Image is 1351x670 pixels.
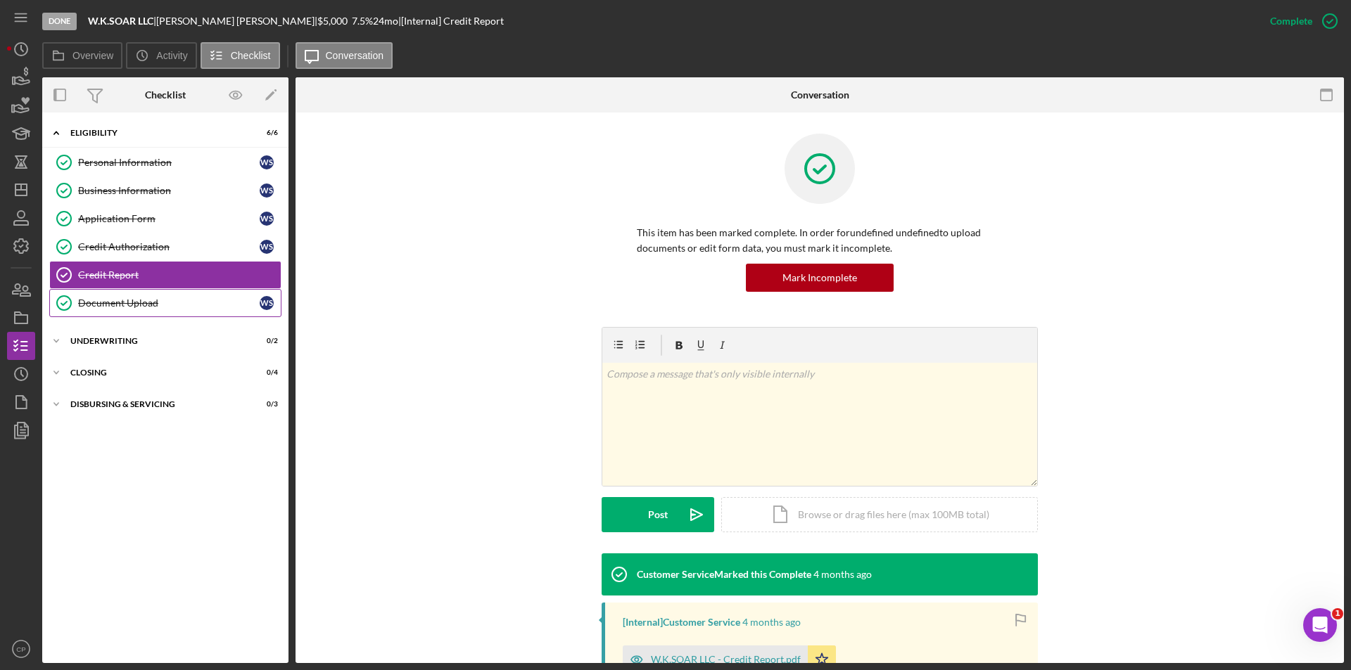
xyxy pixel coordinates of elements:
[78,213,260,224] div: Application Form
[791,89,849,101] div: Conversation
[746,264,894,292] button: Mark Incomplete
[70,400,243,408] div: Disbursing & Servicing
[398,15,504,27] div: | [Internal] Credit Report
[145,89,186,101] div: Checklist
[373,15,398,27] div: 24 mo
[7,635,35,663] button: CP
[742,617,801,628] time: 2025-05-07 17:49
[651,654,801,665] div: W.K.SOAR LLC - Credit Report.pdf
[637,569,811,580] div: Customer Service Marked this Complete
[1270,7,1312,35] div: Complete
[260,155,274,169] div: W S
[126,42,196,69] button: Activity
[623,617,740,628] div: [Internal] Customer Service
[602,497,714,532] button: Post
[253,129,278,137] div: 6 / 6
[78,297,260,309] div: Document Upload
[49,205,281,233] a: Application FormWS
[260,183,274,198] div: W S
[78,157,260,168] div: Personal Information
[88,15,153,27] b: W.K.SOAR LLC
[260,212,274,226] div: W S
[201,42,280,69] button: Checklist
[637,225,1003,257] p: This item has been marked complete. In order for undefined undefined to upload documents or edit ...
[156,50,187,61] label: Activity
[326,50,384,61] label: Conversation
[317,15,352,27] div: $5,000
[260,240,274,254] div: W S
[49,233,281,261] a: Credit AuthorizationWS
[49,289,281,317] a: Document UploadWS
[49,148,281,176] a: Personal InformationWS
[648,497,668,532] div: Post
[42,42,122,69] button: Overview
[1256,7,1344,35] button: Complete
[253,400,278,408] div: 0 / 3
[782,264,857,292] div: Mark Incomplete
[813,569,872,580] time: 2025-05-07 17:49
[352,15,373,27] div: 7.5 %
[70,337,243,345] div: Underwriting
[78,269,281,281] div: Credit Report
[253,337,278,345] div: 0 / 2
[70,129,243,137] div: Eligibility
[231,50,271,61] label: Checklist
[1303,608,1337,642] iframe: Intercom live chat
[78,241,260,252] div: Credit Authorization
[253,368,278,377] div: 0 / 4
[49,176,281,205] a: Business InformationWS
[49,261,281,289] a: Credit Report
[72,50,113,61] label: Overview
[16,645,25,653] text: CP
[78,185,260,196] div: Business Information
[88,15,156,27] div: |
[296,42,393,69] button: Conversation
[1332,608,1343,619] span: 1
[42,13,77,30] div: Done
[260,296,274,310] div: W S
[70,368,243,377] div: Closing
[156,15,317,27] div: [PERSON_NAME] [PERSON_NAME] |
